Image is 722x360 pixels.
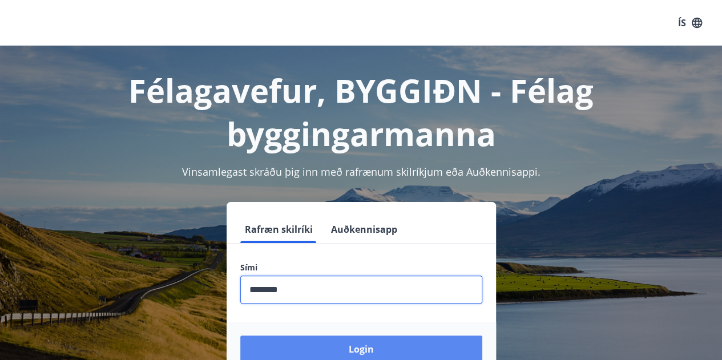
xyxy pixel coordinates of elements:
[182,165,541,179] span: Vinsamlegast skráðu þig inn með rafrænum skilríkjum eða Auðkennisappi.
[14,68,708,155] h1: Félagavefur, BYGGIÐN - Félag byggingarmanna
[326,216,402,243] button: Auðkennisapp
[240,216,317,243] button: Rafræn skilríki
[240,262,482,273] label: Sími
[672,13,708,33] button: ÍS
